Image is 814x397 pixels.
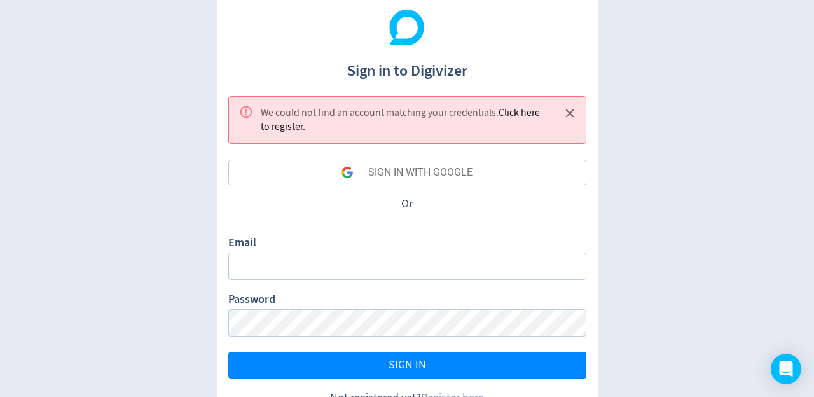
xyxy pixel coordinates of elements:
div: We could not find an account matching your credentials . [261,101,550,139]
label: Email [228,235,256,253]
p: Or [395,196,419,212]
div: SIGN IN WITH GOOGLE [368,160,473,185]
h1: Sign in to Digivizer [228,49,586,82]
label: Password [228,291,275,309]
span: SIGN IN [389,359,426,371]
button: SIGN IN [228,352,586,379]
button: Close [560,103,581,124]
img: Digivizer Logo [389,10,425,45]
div: Open Intercom Messenger [771,354,801,384]
button: SIGN IN WITH GOOGLE [228,160,586,185]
